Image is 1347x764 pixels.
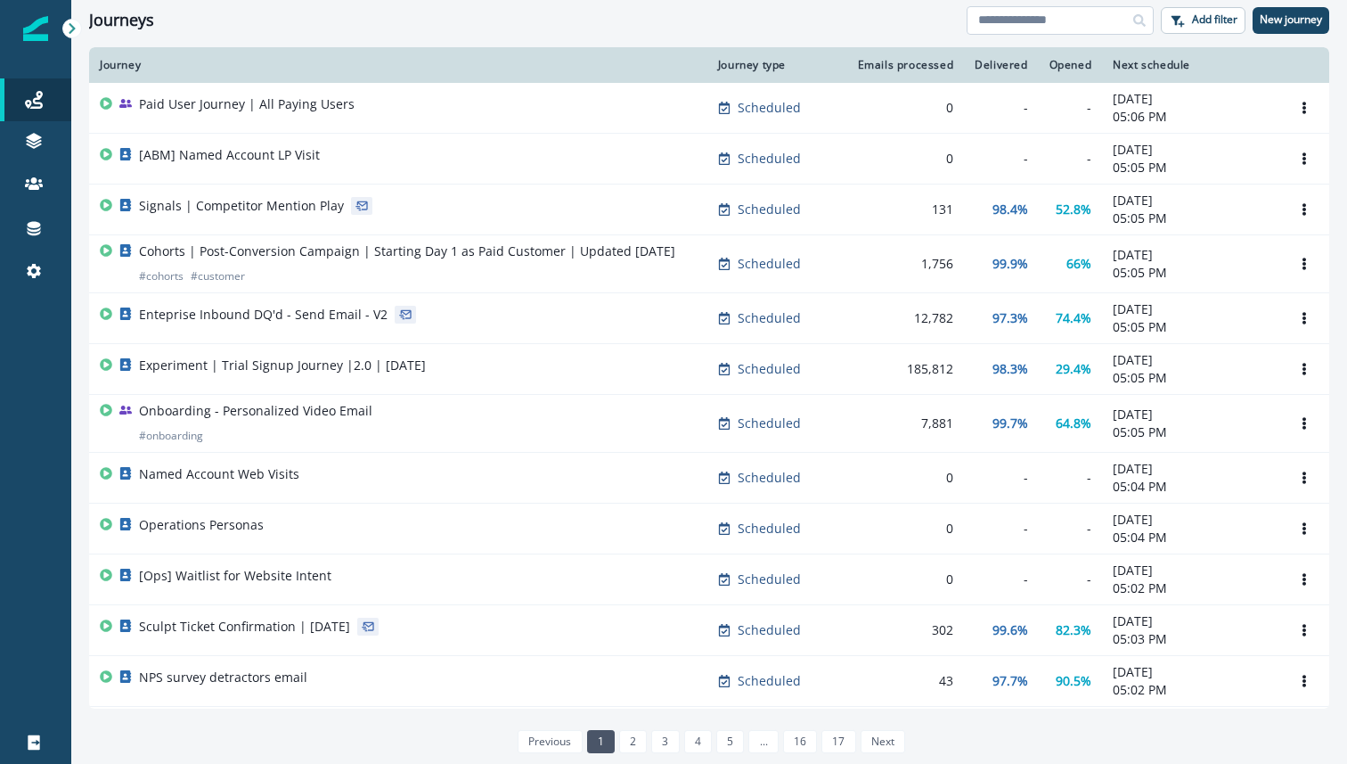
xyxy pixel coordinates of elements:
a: Page 3 [651,730,679,753]
button: Options [1290,145,1318,172]
div: - [975,99,1027,117]
p: 82.3% [1056,621,1091,639]
p: NPS survey detractors email [139,669,307,686]
button: Options [1290,464,1318,491]
p: 97.3% [992,309,1028,327]
a: Page 1 is your current page [587,730,615,753]
a: [ABM] Named Account LP VisitScheduled0--[DATE]05:05 PMOptions [89,134,1329,185]
p: 52.8% [1056,201,1091,218]
p: Signals | Competitor Mention Play [139,197,344,215]
a: Signals | Competitor Mention PlayScheduled13198.4%52.8%[DATE]05:05 PMOptions [89,185,1329,235]
a: Operations PersonasScheduled0--[DATE]05:04 PMOptions [89,504,1329,555]
p: 05:05 PM [1113,209,1269,227]
a: Cohorts | Post-Conversion Campaign | Starting Day 1 as Paid Customer | Updated [DATE]#cohorts#cus... [89,235,1329,293]
a: Paid User Journey | All Paying UsersScheduled0--[DATE]05:06 PMOptions [89,83,1329,134]
div: - [1049,469,1092,487]
p: Scheduled [738,150,801,168]
a: Page 16 [783,730,817,753]
div: 43 [851,672,953,690]
p: 74.4% [1056,309,1091,327]
div: - [1049,520,1092,538]
p: 05:06 PM [1113,108,1269,126]
button: Options [1290,668,1318,694]
p: 05:05 PM [1113,264,1269,282]
p: 99.7% [992,415,1028,432]
a: Page 4 [684,730,712,753]
a: Sculpt Ticket Confirmation | [DATE]Scheduled30299.6%82.3%[DATE]05:03 PMOptions [89,605,1329,656]
button: Options [1290,410,1318,437]
p: Cohorts | Post-Conversion Campaign | Starting Day 1 as Paid Customer | Updated [DATE] [139,242,675,260]
p: 05:05 PM [1113,318,1269,336]
div: 131 [851,201,953,218]
p: Scheduled [738,621,801,639]
a: Next page [861,730,905,753]
div: Delivered [975,58,1027,72]
div: 185,812 [851,360,953,378]
p: 05:04 PM [1113,478,1269,496]
p: Scheduled [738,99,801,117]
p: 05:04 PM [1113,529,1269,546]
p: Scheduled [738,255,801,273]
p: [DATE] [1113,406,1269,423]
div: - [1049,150,1092,168]
p: 99.6% [992,621,1028,639]
p: [DATE] [1113,246,1269,264]
p: [DATE] [1113,612,1269,630]
p: [DATE] [1113,562,1269,579]
div: - [1049,99,1092,117]
button: Options [1290,305,1318,332]
button: Add filter [1161,7,1245,34]
div: - [975,150,1027,168]
p: # cohorts [139,267,184,285]
p: 29.4% [1056,360,1091,378]
p: 05:05 PM [1113,159,1269,177]
p: Scheduled [738,469,801,487]
p: Scheduled [738,201,801,218]
button: Options [1290,356,1318,382]
div: Journey type [718,58,829,72]
div: - [975,520,1027,538]
div: Next schedule [1113,58,1269,72]
p: [Ops] Waitlist for Website Intent [139,567,331,585]
a: Onboarding Exclusion ExampleScheduled0--[DATE]05:01 PMOptions [89,707,1329,758]
p: [DATE] [1113,511,1269,529]
p: Scheduled [738,360,801,378]
p: 99.9% [992,255,1028,273]
p: [DATE] [1113,351,1269,369]
p: # customer [191,267,245,285]
p: [DATE] [1113,300,1269,318]
div: 302 [851,621,953,639]
a: Experiment | Trial Signup Journey |2.0 | [DATE]Scheduled185,81298.3%29.4%[DATE]05:05 PMOptions [89,344,1329,395]
button: Options [1290,566,1318,593]
p: [DATE] [1113,192,1269,209]
button: Options [1290,94,1318,121]
p: 05:02 PM [1113,579,1269,597]
button: Options [1290,515,1318,542]
a: NPS survey detractors emailScheduled4397.7%90.5%[DATE]05:02 PMOptions [89,656,1329,707]
a: Enteprise Inbound DQ'd - Send Email - V2Scheduled12,78297.3%74.4%[DATE]05:05 PMOptions [89,293,1329,344]
div: 0 [851,99,953,117]
div: Opened [1049,58,1092,72]
p: 05:05 PM [1113,423,1269,441]
p: 90.5% [1056,672,1091,690]
a: Named Account Web VisitsScheduled0--[DATE]05:04 PMOptions [89,453,1329,504]
p: 05:03 PM [1113,630,1269,648]
p: New journey [1260,13,1322,26]
a: [Ops] Waitlist for Website IntentScheduled0--[DATE]05:02 PMOptions [89,555,1329,605]
a: Page 5 [716,730,744,753]
p: 98.3% [992,360,1028,378]
div: 0 [851,520,953,538]
p: Scheduled [738,672,801,690]
div: 12,782 [851,309,953,327]
p: [DATE] [1113,460,1269,478]
div: 0 [851,150,953,168]
button: Options [1290,251,1318,277]
p: Sculpt Ticket Confirmation | [DATE] [139,618,350,636]
div: - [1049,571,1092,588]
ul: Pagination [513,730,905,753]
a: Jump forward [748,730,778,753]
a: Onboarding - Personalized Video Email#onboardingScheduled7,88199.7%64.8%[DATE]05:05 PMOptions [89,395,1329,453]
p: 64.8% [1056,415,1091,432]
div: 0 [851,469,953,487]
p: Paid User Journey | All Paying Users [139,95,355,113]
